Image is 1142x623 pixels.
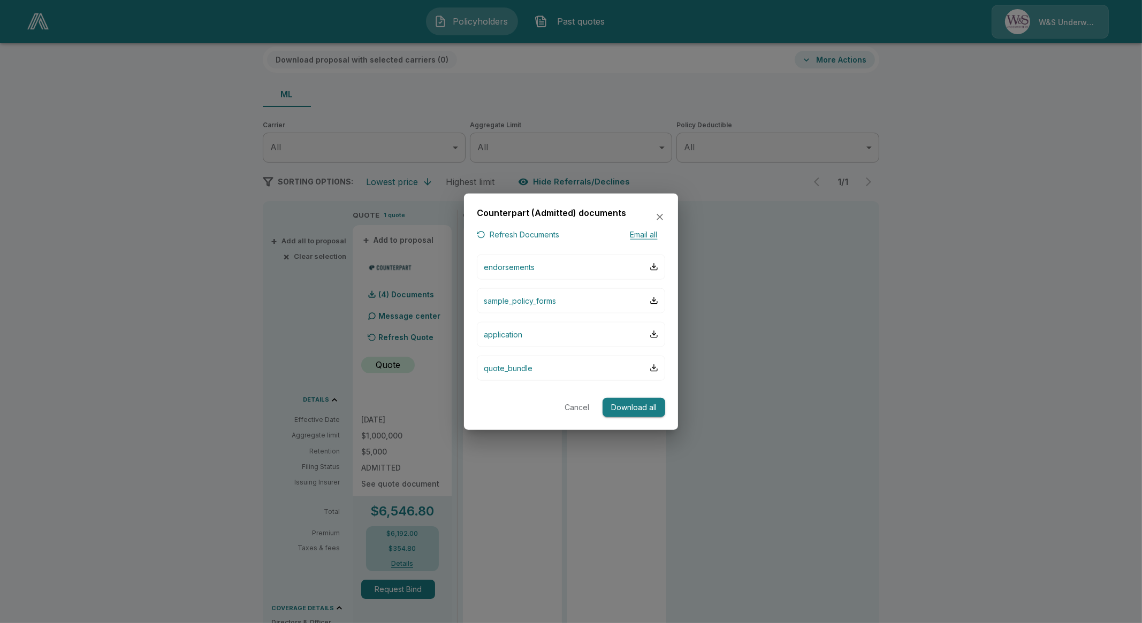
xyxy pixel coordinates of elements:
[603,397,665,417] button: Download all
[477,254,665,279] button: endorsements
[477,206,626,220] h6: Counterpart (Admitted) documents
[477,355,665,380] button: quote_bundle
[484,261,535,272] p: endorsements
[477,321,665,347] button: application
[484,295,556,306] p: sample_policy_forms
[477,228,559,242] button: Refresh Documents
[484,362,532,373] p: quote_bundle
[622,228,665,242] button: Email all
[560,397,594,417] button: Cancel
[477,288,665,313] button: sample_policy_forms
[484,328,522,340] p: application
